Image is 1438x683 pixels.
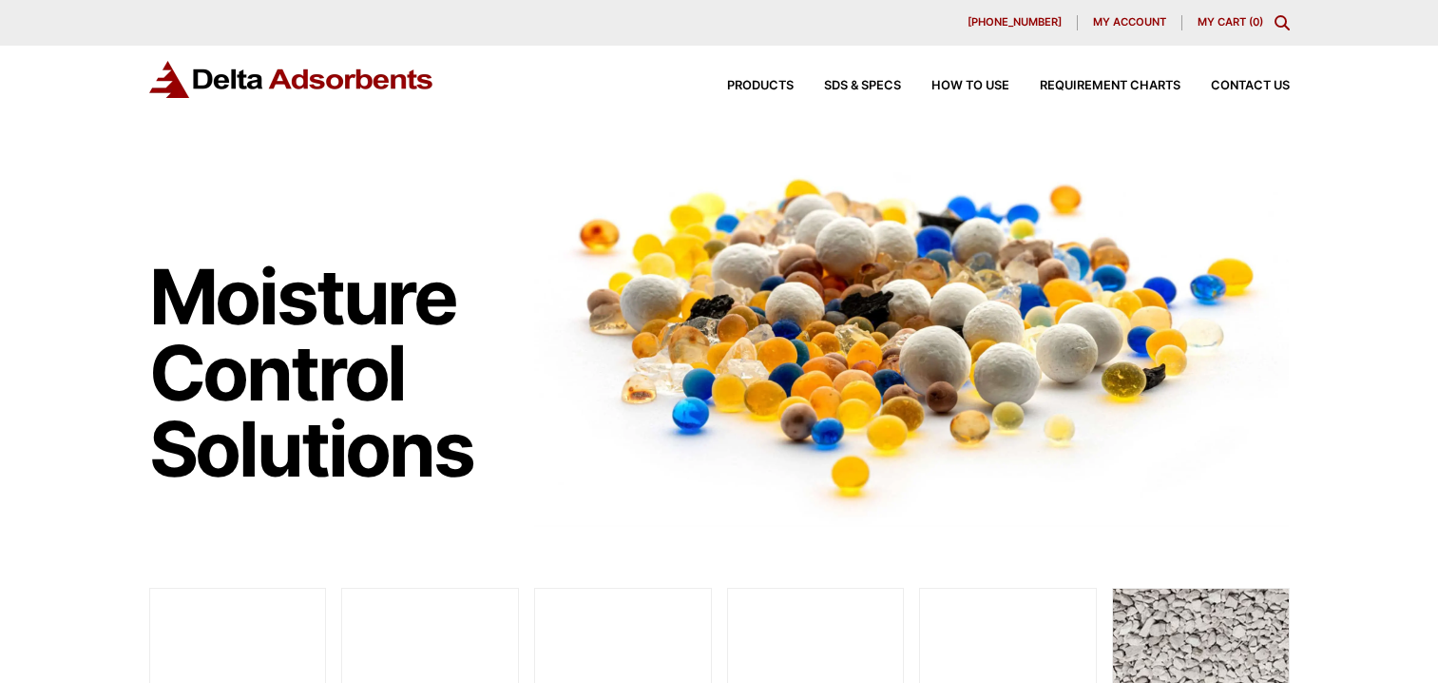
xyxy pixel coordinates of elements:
a: Requirement Charts [1009,80,1180,92]
a: Contact Us [1180,80,1290,92]
span: How to Use [931,80,1009,92]
h1: Moisture Control Solutions [149,259,516,487]
span: Contact Us [1211,80,1290,92]
a: How to Use [901,80,1009,92]
a: Products [697,80,794,92]
a: SDS & SPECS [794,80,901,92]
span: [PHONE_NUMBER] [968,17,1062,28]
span: Requirement Charts [1040,80,1180,92]
span: SDS & SPECS [824,80,901,92]
span: 0 [1253,15,1259,29]
img: Image [534,144,1290,527]
img: Delta Adsorbents [149,61,434,98]
span: My account [1093,17,1166,28]
div: Toggle Modal Content [1275,15,1290,30]
a: My Cart (0) [1198,15,1263,29]
a: My account [1078,15,1182,30]
a: [PHONE_NUMBER] [952,15,1078,30]
span: Products [727,80,794,92]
